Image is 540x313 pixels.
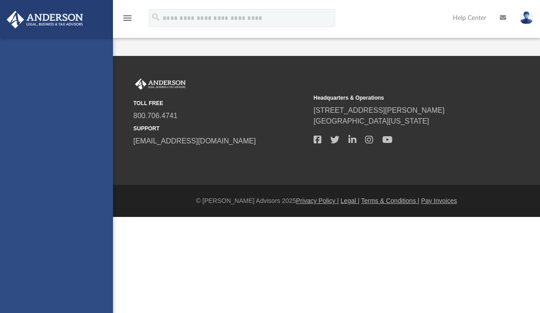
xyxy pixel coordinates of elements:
[520,11,533,24] img: User Pic
[133,137,256,145] a: [EMAIL_ADDRESS][DOMAIN_NAME]
[133,112,178,120] a: 800.706.4741
[314,106,445,114] a: [STREET_ADDRESS][PERSON_NAME]
[314,117,429,125] a: [GEOGRAPHIC_DATA][US_STATE]
[341,197,360,204] a: Legal |
[151,12,161,22] i: search
[4,11,86,28] img: Anderson Advisors Platinum Portal
[113,196,540,206] div: © [PERSON_NAME] Advisors 2025
[133,124,307,133] small: SUPPORT
[361,197,419,204] a: Terms & Conditions |
[421,197,457,204] a: Pay Invoices
[122,17,133,23] a: menu
[296,197,339,204] a: Privacy Policy |
[122,13,133,23] i: menu
[133,78,188,90] img: Anderson Advisors Platinum Portal
[133,99,307,107] small: TOLL FREE
[314,94,488,102] small: Headquarters & Operations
